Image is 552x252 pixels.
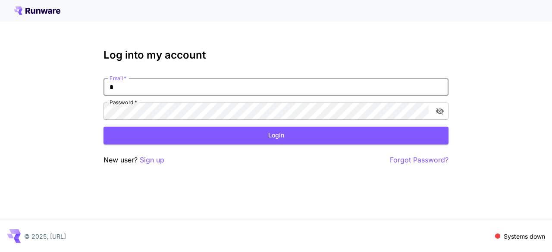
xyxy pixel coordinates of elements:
[103,155,164,165] p: New user?
[110,99,137,106] label: Password
[140,155,164,165] button: Sign up
[24,232,66,241] p: © 2025, [URL]
[504,232,545,241] p: Systems down
[390,155,448,165] button: Forgot Password?
[103,127,448,144] button: Login
[103,49,448,61] h3: Log into my account
[110,75,126,82] label: Email
[432,103,448,119] button: toggle password visibility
